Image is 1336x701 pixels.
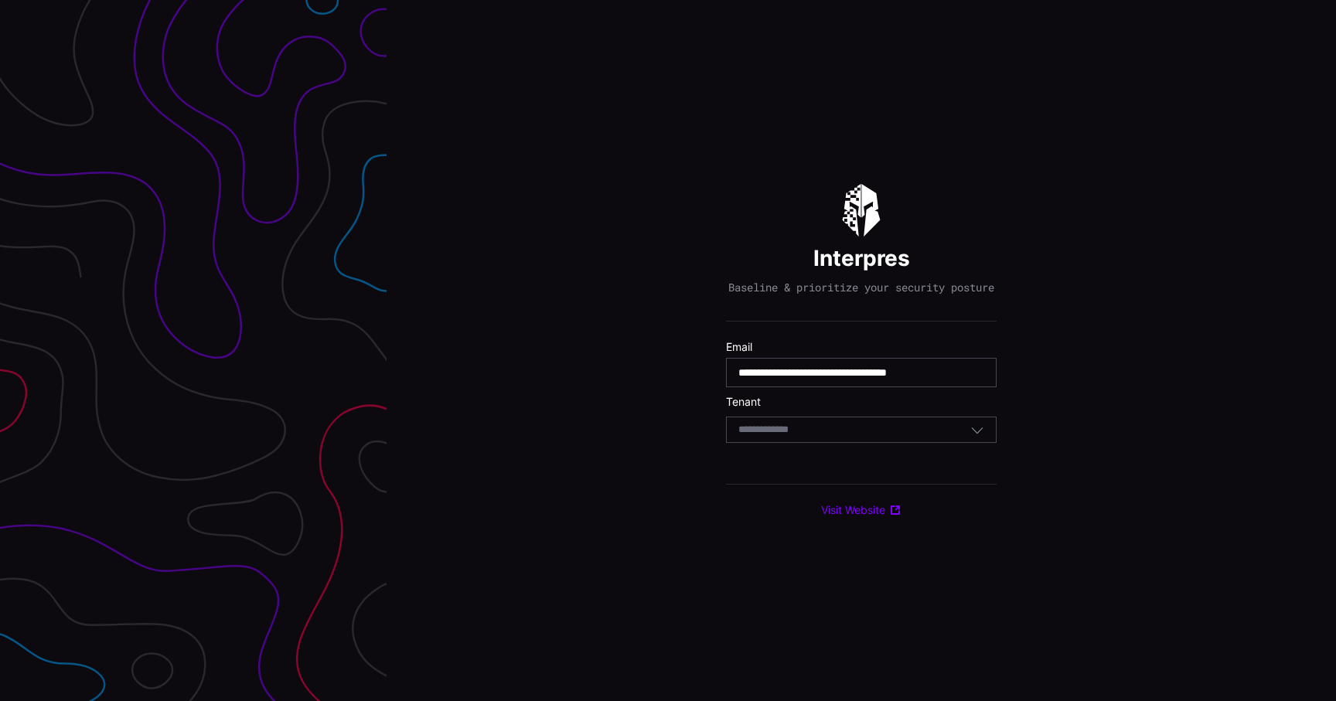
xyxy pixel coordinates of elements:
h1: Interpres [813,244,910,272]
label: Email [726,340,997,354]
button: Toggle options menu [970,423,984,437]
p: Baseline & prioritize your security posture [728,281,994,294]
label: Tenant [726,395,997,409]
a: Visit Website [821,503,901,517]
